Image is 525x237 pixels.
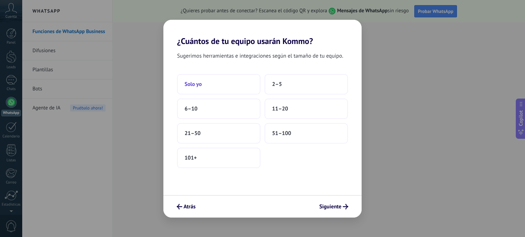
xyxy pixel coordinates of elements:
button: 101+ [177,148,260,168]
span: 6–10 [185,105,198,112]
button: 11–20 [265,99,348,119]
span: 11–20 [272,105,288,112]
span: 21–50 [185,130,201,137]
button: Atrás [174,201,199,212]
span: Siguiente [319,204,341,209]
button: 2–5 [265,74,348,94]
span: 101+ [185,154,197,161]
span: 51–100 [272,130,291,137]
span: Atrás [184,204,196,209]
button: Solo yo [177,74,260,94]
button: 6–10 [177,99,260,119]
button: 51–100 [265,123,348,144]
button: 21–50 [177,123,260,144]
h2: ¿Cuántos de tu equipo usarán Kommo? [163,20,362,46]
button: Siguiente [316,201,351,212]
span: Sugerimos herramientas e integraciones según el tamaño de tu equipo. [177,51,343,60]
span: 2–5 [272,81,282,88]
span: Solo yo [185,81,202,88]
